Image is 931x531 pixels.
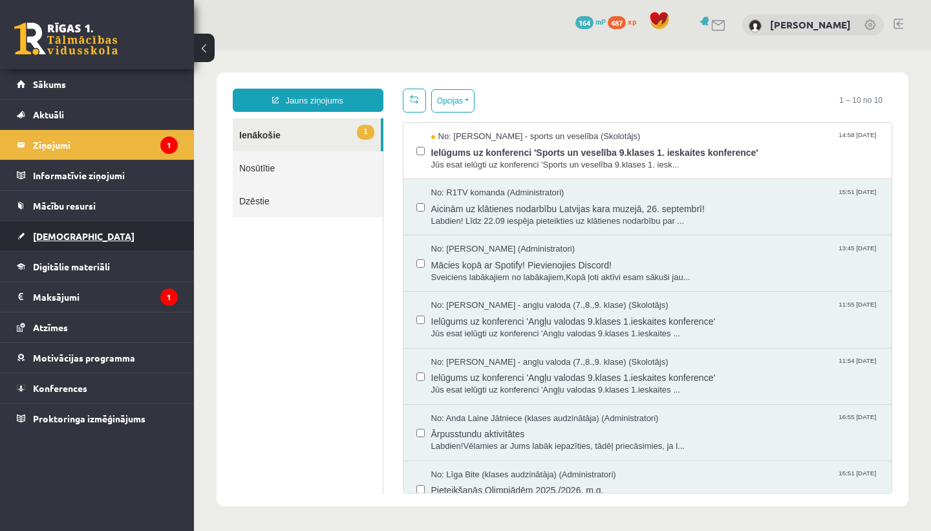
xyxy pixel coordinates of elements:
a: Dzēstie [39,135,189,168]
a: Proktoringa izmēģinājums [17,404,178,433]
span: 15:51 [DATE] [642,137,685,147]
span: Ielūgums uz konferenci 'Sports un veselība 9.klases 1. ieskaites konference' [237,93,685,109]
span: No: [PERSON_NAME] - angļu valoda (7.,8.,9. klase) (Skolotājs) [237,250,475,262]
span: 164 [575,16,594,29]
span: Jūs esat ielūgti uz konferenci 'Sports un veselība 9.klases 1. iesk... [237,109,685,122]
a: Jauns ziņojums [39,39,189,62]
span: Mācību resursi [33,200,96,211]
a: Rīgas 1. Tālmācības vidusskola [14,23,118,55]
span: [DEMOGRAPHIC_DATA] [33,230,134,242]
a: Konferences [17,373,178,403]
a: Mācību resursi [17,191,178,221]
span: Jūs esat ielūgti uz konferenci 'Angļu valodas 9.klases 1.ieskaites ... [237,278,685,290]
a: Motivācijas programma [17,343,178,373]
a: Ziņojumi1 [17,130,178,160]
a: Maksājumi1 [17,282,178,312]
span: Proktoringa izmēģinājums [33,413,145,424]
span: No: [PERSON_NAME] (Administratori) [237,193,381,206]
span: 1 – 10 no 10 [636,39,698,62]
span: 15:51 [DATE] [642,419,685,429]
span: Jūs esat ielūgti uz konferenci 'Angļu valodas 9.klases 1.ieskaites ... [237,334,685,347]
span: Atzīmes [33,321,68,333]
a: 487 xp [608,16,643,27]
i: 1 [160,288,178,306]
span: 487 [608,16,626,29]
a: No: Anda Laine Jātniece (klases audzinātāja) (Administratori) 16:55 [DATE] Ārpusstundu aktivitāte... [237,363,685,403]
a: 1Ienākošie [39,69,187,102]
span: Labdien!Vēlamies ar Jums labāk iepazīties, tādēļ priecāsimies, ja l... [237,391,685,403]
span: Aicinām uz klātienes nodarbību Latvijas kara muzejā, 26. septembrī! [237,149,685,166]
span: No: Līga Bite (klases audzinātāja) (Administratori) [237,419,422,431]
span: 16:55 [DATE] [642,363,685,373]
span: Ielūgums uz konferenci 'Angļu valodas 9.klases 1.ieskaites konference' [237,318,685,334]
span: mP [595,16,606,27]
a: No: Līga Bite (klases audzinātāja) (Administratori) 15:51 [DATE] Pieteikšanās Olimpiādēm 2025./20... [237,419,685,459]
span: Pieteikšanās Olimpiādēm 2025./2026. m.g. [237,431,685,447]
span: Ārpusstundu aktivitātes [237,374,685,391]
legend: Informatīvie ziņojumi [33,160,178,190]
a: Sākums [17,69,178,99]
span: 11:55 [DATE] [642,250,685,259]
a: No: [PERSON_NAME] - angļu valoda (7.,8.,9. klase) (Skolotājs) 11:55 [DATE] Ielūgums uz konferenci... [237,250,685,290]
span: Sveiciens labākajiem no labākajiem,Kopā ļoti aktīvi esam sākuši jau... [237,222,685,234]
a: Atzīmes [17,312,178,342]
span: 14:58 [DATE] [642,81,685,91]
a: No: [PERSON_NAME] (Administratori) 13:45 [DATE] Mācies kopā ar Spotify! Pievienojies Discord! Sve... [237,193,685,233]
span: No: Anda Laine Jātniece (klases audzinātāja) (Administratori) [237,363,465,375]
span: Sākums [33,78,66,90]
button: Opcijas [237,39,281,63]
span: Ielūgums uz konferenci 'Angļu valodas 9.klases 1.ieskaites konference' [237,262,685,278]
a: [PERSON_NAME] [770,18,851,31]
img: Loreta Kiršblūma [749,19,762,32]
span: 1 [163,75,180,90]
a: Aktuāli [17,100,178,129]
span: xp [628,16,636,27]
a: Digitālie materiāli [17,252,178,281]
span: 13:45 [DATE] [642,193,685,203]
span: Konferences [33,382,87,394]
span: Digitālie materiāli [33,261,110,272]
a: Informatīvie ziņojumi [17,160,178,190]
a: No: [PERSON_NAME] - angļu valoda (7.,8.,9. klase) (Skolotājs) 11:54 [DATE] Ielūgums uz konferenci... [237,307,685,347]
legend: Maksājumi [33,282,178,312]
a: No: R1TV komanda (Administratori) 15:51 [DATE] Aicinām uz klātienes nodarbību Latvijas kara muzej... [237,137,685,177]
a: 164 mP [575,16,606,27]
span: Motivācijas programma [33,352,135,363]
i: 1 [160,136,178,154]
span: No: R1TV komanda (Administratori) [237,137,370,149]
span: Mācies kopā ar Spotify! Pievienojies Discord! [237,206,685,222]
a: No: [PERSON_NAME] - sports un veselība (Skolotājs) 14:58 [DATE] Ielūgums uz konferenci 'Sports un... [237,81,685,121]
a: [DEMOGRAPHIC_DATA] [17,221,178,251]
legend: Ziņojumi [33,130,178,160]
span: No: [PERSON_NAME] - angļu valoda (7.,8.,9. klase) (Skolotājs) [237,307,475,319]
span: No: [PERSON_NAME] - sports un veselība (Skolotājs) [237,81,447,93]
a: Nosūtītie [39,102,189,135]
span: Labdien! Līdz 22.09 iespēja pieteikties uz klātienes nodarbību par ... [237,166,685,178]
span: Aktuāli [33,109,64,120]
span: 11:54 [DATE] [642,307,685,316]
